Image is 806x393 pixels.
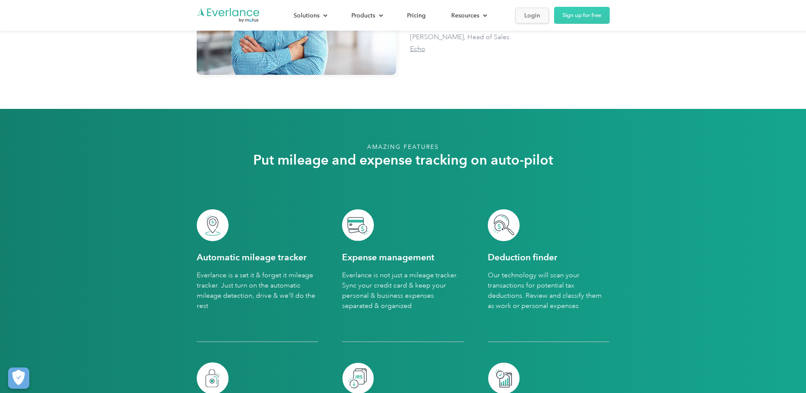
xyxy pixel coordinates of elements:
[410,31,509,55] p: [PERSON_NAME], Head of Sales
[342,270,464,311] p: Everlance is not just a mileage tracker. Sync your credit card & keep your personal & business ex...
[399,8,434,23] a: Pricing
[524,10,540,21] div: Login
[410,45,425,53] a: Echo
[351,10,375,21] div: Products
[367,143,439,151] div: AMAZING FEATURES
[515,8,549,23] a: Login
[407,10,426,21] div: Pricing
[294,10,320,21] div: Solutions
[342,251,434,263] h3: Expense management
[253,151,553,168] h2: Put mileage and expense tracking on auto-pilot
[285,8,334,23] div: Solutions
[443,8,494,23] div: Resources
[197,251,307,263] h3: Automatic mileage tracker
[197,7,260,23] a: Go to homepage
[554,7,610,24] a: Sign up for free
[343,8,390,23] div: Products
[451,10,479,21] div: Resources
[8,367,29,389] button: Cookies Settings
[488,251,557,263] h3: Deduction finder
[488,270,610,311] p: Our technology will scan your transactions for potential tax deductions. Review and classify them...
[197,270,319,311] p: Everlance is a set it & forget it mileage tracker. Just turn on the automatic mileage detection, ...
